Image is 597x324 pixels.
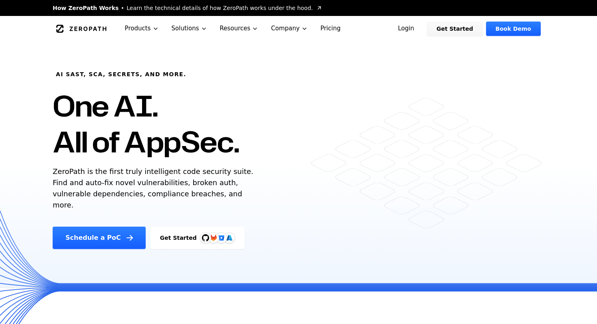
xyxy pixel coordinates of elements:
[206,230,221,246] img: GitLab
[217,233,226,242] svg: Bitbucket
[119,16,165,41] button: Products
[213,16,265,41] button: Resources
[265,16,314,41] button: Company
[53,4,322,12] a: How ZeroPath WorksLearn the technical details of how ZeroPath works under the hood.
[314,16,347,41] a: Pricing
[53,166,257,211] p: ZeroPath is the first truly intelligent code security suite. Find and auto-fix novel vulnerabilit...
[53,4,119,12] span: How ZeroPath Works
[43,16,554,41] nav: Global
[165,16,213,41] button: Solutions
[427,22,483,36] a: Get Started
[127,4,313,12] span: Learn the technical details of how ZeroPath works under the hood.
[56,70,186,78] h6: AI SAST, SCA, Secrets, and more.
[226,235,233,241] img: Azure
[486,22,541,36] a: Book Demo
[202,234,209,241] img: GitHub
[53,227,146,249] a: Schedule a PoC
[150,227,245,249] a: Get StartedGitHubGitLabAzure
[53,88,239,160] h1: One AI. All of AppSec.
[388,22,424,36] a: Login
